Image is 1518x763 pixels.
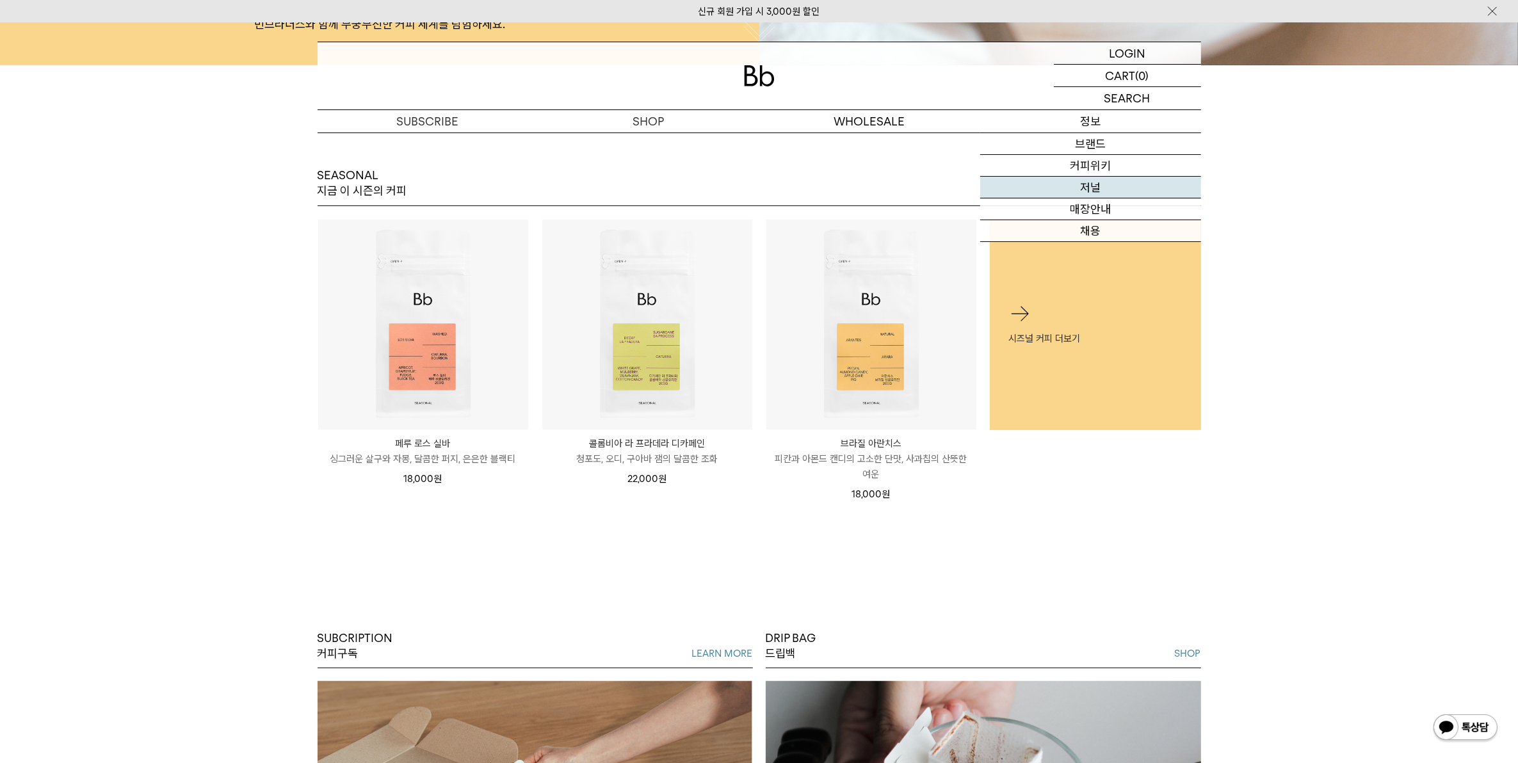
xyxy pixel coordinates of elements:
a: LEARN MORE [692,646,753,661]
p: 정보 [980,110,1201,133]
span: 원 [658,473,666,485]
p: DRIP BAG 드립백 [766,630,816,662]
img: 카카오톡 채널 1:1 채팅 버튼 [1432,713,1499,744]
p: 청포도, 오디, 구아바 잼의 달콤한 조화 [542,451,752,467]
span: 18,000 [852,488,891,500]
img: 페루 로스 실바 [318,220,528,430]
a: 브랜드 [980,133,1201,155]
span: 18,000 [404,473,442,485]
p: WHOLESALE [759,110,980,133]
span: 원 [434,473,442,485]
img: 콜롬비아 라 프라데라 디카페인 [542,220,752,430]
img: 브라질 아란치스 [766,220,976,430]
p: CART [1106,65,1136,86]
p: 브라질 아란치스 [766,436,976,451]
img: 로고 [744,65,775,86]
a: SHOP [538,110,759,133]
p: 피칸과 아몬드 캔디의 고소한 단맛, 사과칩의 산뜻한 여운 [766,451,976,482]
a: SHOP [1175,646,1201,661]
a: 커피위키 [980,155,1201,177]
span: 원 [882,488,891,500]
p: SUBCRIPTION 커피구독 [318,630,393,662]
a: CART (0) [1054,65,1201,87]
a: 페루 로스 실바 싱그러운 살구와 자몽, 달콤한 퍼지, 은은한 블랙티 [318,436,528,467]
a: 채용 [980,220,1201,242]
span: 22,000 [627,473,666,485]
a: SUBSCRIBE [318,110,538,133]
a: LOGIN [1054,42,1201,65]
p: SEARCH [1104,87,1151,109]
p: 싱그러운 살구와 자몽, 달콤한 퍼지, 은은한 블랙티 [318,451,528,467]
a: 신규 회원 가입 시 3,000원 할인 [698,6,820,17]
a: 저널 [980,177,1201,198]
p: LOGIN [1109,42,1145,64]
a: 브라질 아란치스 피칸과 아몬드 캔디의 고소한 단맛, 사과칩의 산뜻한 여운 [766,436,976,482]
a: 시즈널 커피 더보기 [990,219,1201,430]
a: 콜롬비아 라 프라데라 디카페인 청포도, 오디, 구아바 잼의 달콤한 조화 [542,436,752,467]
p: SEASONAL 지금 이 시즌의 커피 [318,168,407,199]
p: 시즈널 커피 더보기 [1009,331,1182,346]
p: 페루 로스 실바 [318,436,528,451]
p: 콜롬비아 라 프라데라 디카페인 [542,436,752,451]
p: (0) [1136,65,1149,86]
a: 매장안내 [980,198,1201,220]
